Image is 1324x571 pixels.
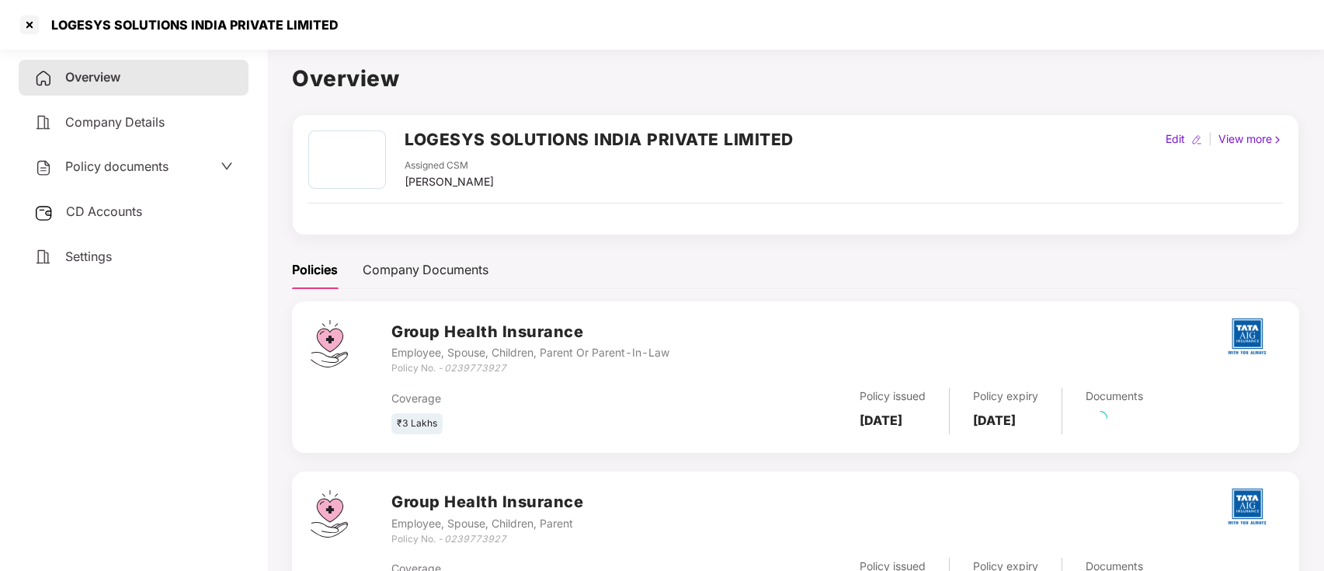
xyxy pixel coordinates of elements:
[65,114,165,130] span: Company Details
[1215,131,1286,148] div: View more
[221,160,233,172] span: down
[34,69,53,88] img: svg+xml;base64,PHN2ZyB4bWxucz0iaHR0cDovL3d3dy53My5vcmcvMjAwMC9zdmciIHdpZHRoPSIyNCIgaGVpZ2h0PSIyNC...
[65,158,169,174] span: Policy documents
[34,248,53,266] img: svg+xml;base64,PHN2ZyB4bWxucz0iaHR0cDovL3d3dy53My5vcmcvMjAwMC9zdmciIHdpZHRoPSIyNCIgaGVpZ2h0PSIyNC...
[973,388,1038,405] div: Policy expiry
[1220,479,1274,534] img: tatag.png
[34,158,53,177] img: svg+xml;base64,PHN2ZyB4bWxucz0iaHR0cDovL3d3dy53My5vcmcvMjAwMC9zdmciIHdpZHRoPSIyNCIgaGVpZ2h0PSIyNC...
[391,361,669,376] div: Policy No. -
[391,344,669,361] div: Employee, Spouse, Children, Parent Or Parent-In-Law
[391,515,583,532] div: Employee, Spouse, Children, Parent
[444,533,506,545] i: 0239773927
[42,17,339,33] div: LOGESYS SOLUTIONS INDIA PRIVATE LIMITED
[860,413,902,428] b: [DATE]
[1086,388,1143,405] div: Documents
[391,532,583,547] div: Policy No. -
[1205,131,1215,148] div: |
[311,320,348,367] img: svg+xml;base64,PHN2ZyB4bWxucz0iaHR0cDovL3d3dy53My5vcmcvMjAwMC9zdmciIHdpZHRoPSI0Ny43MTQiIGhlaWdodD...
[1093,410,1108,426] span: loading
[405,158,494,173] div: Assigned CSM
[292,61,1299,96] h1: Overview
[405,127,794,152] h2: LOGESYS SOLUTIONS INDIA PRIVATE LIMITED
[292,260,338,280] div: Policies
[311,490,348,538] img: svg+xml;base64,PHN2ZyB4bWxucz0iaHR0cDovL3d3dy53My5vcmcvMjAwMC9zdmciIHdpZHRoPSI0Ny43MTQiIGhlaWdodD...
[34,113,53,132] img: svg+xml;base64,PHN2ZyB4bWxucz0iaHR0cDovL3d3dy53My5vcmcvMjAwMC9zdmciIHdpZHRoPSIyNCIgaGVpZ2h0PSIyNC...
[1220,309,1274,364] img: tatag.png
[391,413,443,434] div: ₹3 Lakhs
[973,413,1016,428] b: [DATE]
[391,490,583,514] h3: Group Health Insurance
[1272,134,1283,145] img: rightIcon
[65,69,120,85] span: Overview
[66,204,142,219] span: CD Accounts
[860,388,926,405] div: Policy issued
[391,390,688,407] div: Coverage
[363,260,488,280] div: Company Documents
[444,362,506,374] i: 0239773927
[391,320,669,344] h3: Group Health Insurance
[1191,134,1202,145] img: editIcon
[34,204,54,222] img: svg+xml;base64,PHN2ZyB3aWR0aD0iMjUiIGhlaWdodD0iMjQiIHZpZXdCb3g9IjAgMCAyNSAyNCIgZmlsbD0ibm9uZSIgeG...
[405,173,494,190] div: [PERSON_NAME]
[65,249,112,264] span: Settings
[1162,131,1188,148] div: Edit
